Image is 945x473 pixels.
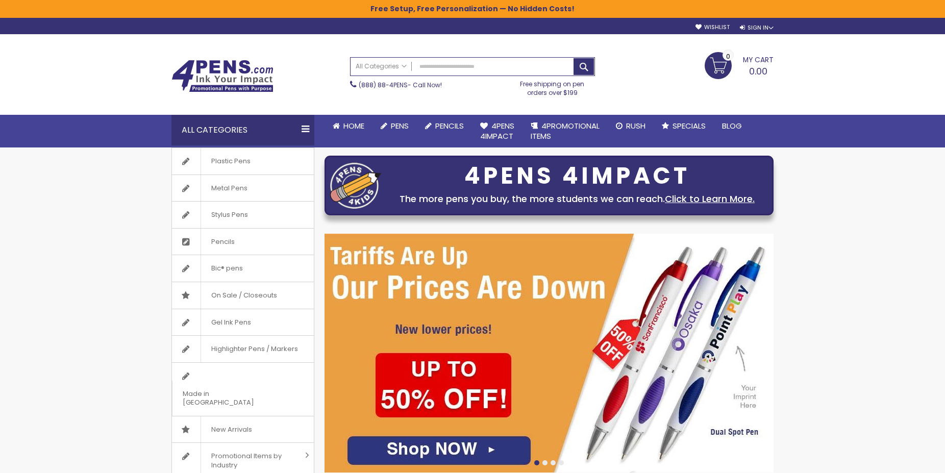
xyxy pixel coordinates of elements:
span: 4PROMOTIONAL ITEMS [531,120,600,141]
div: 4PENS 4IMPACT [386,165,768,187]
span: Home [343,120,364,131]
a: New Arrivals [172,416,314,443]
a: 4Pens4impact [472,115,523,148]
a: 0.00 0 [705,52,774,78]
span: Rush [626,120,645,131]
span: New Arrivals [201,416,262,443]
a: Specials [654,115,714,137]
a: Bic® pens [172,255,314,282]
span: On Sale / Closeouts [201,282,287,309]
span: Gel Ink Pens [201,309,261,336]
img: /cheap-promotional-products.html [325,234,774,472]
span: Bic® pens [201,255,253,282]
span: Made in [GEOGRAPHIC_DATA] [172,381,288,416]
span: Pencils [201,229,245,255]
a: On Sale / Closeouts [172,282,314,309]
a: Wishlist [695,23,730,31]
div: The more pens you buy, the more students we can reach. [386,192,768,206]
span: 0.00 [749,65,767,78]
span: Metal Pens [201,175,258,202]
span: All Categories [356,62,407,70]
span: Highlighter Pens / Markers [201,336,308,362]
span: Blog [722,120,742,131]
a: 4PROMOTIONALITEMS [523,115,608,148]
a: Made in [GEOGRAPHIC_DATA] [172,363,314,416]
span: 0 [726,52,730,61]
a: Highlighter Pens / Markers [172,336,314,362]
span: 4Pens 4impact [480,120,514,141]
div: All Categories [171,115,314,145]
div: Sign In [740,24,774,32]
a: (888) 88-4PENS [359,81,408,89]
span: Pens [391,120,409,131]
a: Gel Ink Pens [172,309,314,336]
a: Pencils [172,229,314,255]
a: Stylus Pens [172,202,314,228]
span: - Call Now! [359,81,442,89]
a: Metal Pens [172,175,314,202]
a: Blog [714,115,750,137]
a: Click to Learn More. [665,192,755,205]
a: Home [325,115,372,137]
a: Pencils [417,115,472,137]
span: Stylus Pens [201,202,258,228]
span: Plastic Pens [201,148,261,175]
div: Free shipping on pen orders over $199 [510,76,595,96]
img: four_pen_logo.png [330,162,381,209]
span: Pencils [435,120,464,131]
span: Specials [673,120,706,131]
img: 4Pens Custom Pens and Promotional Products [171,60,273,92]
a: All Categories [351,58,412,74]
a: Rush [608,115,654,137]
a: Pens [372,115,417,137]
a: Plastic Pens [172,148,314,175]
